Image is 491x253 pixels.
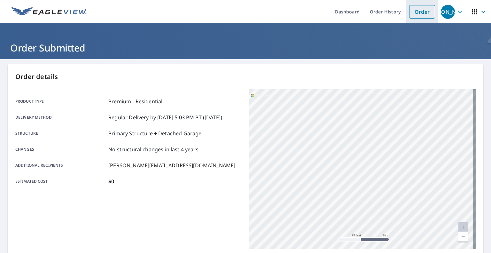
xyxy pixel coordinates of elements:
p: Structure [15,130,106,137]
p: $0 [108,178,114,185]
div: [PERSON_NAME] [441,5,455,19]
p: [PERSON_NAME][EMAIL_ADDRESS][DOMAIN_NAME] [108,162,235,169]
p: Estimated cost [15,178,106,185]
img: EV Logo [12,7,87,17]
p: Additional recipients [15,162,106,169]
p: Delivery method [15,114,106,121]
p: Order details [15,72,476,82]
p: Premium - Residential [108,98,162,105]
p: Changes [15,146,106,153]
a: Current Level 20, Zoom Out [458,232,468,241]
p: No structural changes in last 4 years [108,146,199,153]
p: Primary Structure + Detached Garage [108,130,201,137]
a: Current Level 20, Zoom In Disabled [458,222,468,232]
a: Order [409,5,435,19]
h1: Order Submitted [8,41,483,54]
p: Regular Delivery by [DATE] 5:03 PM PT ([DATE]) [108,114,222,121]
p: Product type [15,98,106,105]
